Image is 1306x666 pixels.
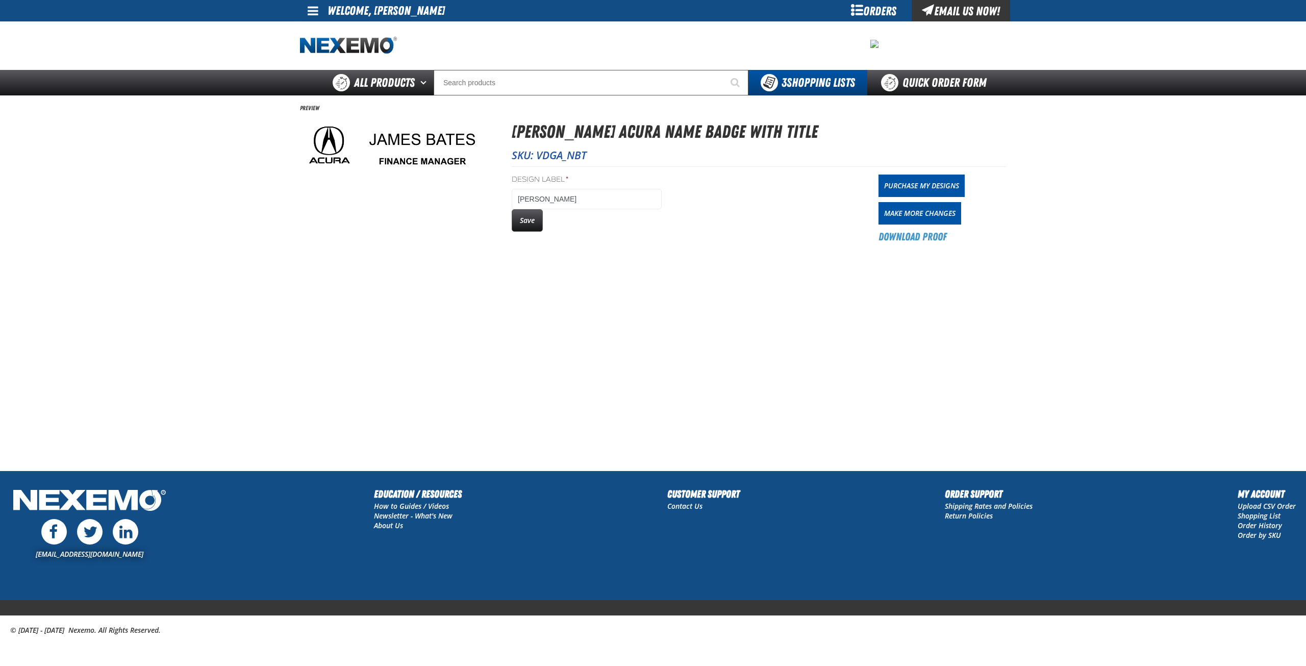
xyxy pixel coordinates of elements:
a: Upload CSV Order [1238,501,1296,511]
a: How to Guides / Videos [374,501,449,511]
span: Preview [300,104,319,112]
button: Start Searching [723,70,748,95]
a: Download Proof [878,230,947,244]
span: Shopping Lists [782,76,855,90]
h2: My Account [1238,486,1296,502]
a: [EMAIL_ADDRESS][DOMAIN_NAME] [36,549,143,559]
a: Make More Changes [878,202,961,225]
h2: Order Support [945,486,1033,502]
a: Shipping Rates and Policies [945,501,1033,511]
a: Contact Us [667,501,702,511]
input: Search [434,70,748,95]
span: SKU: VDGA_NBT [512,148,587,162]
button: You have 3 Shopping Lists. Open to view details [748,70,867,95]
input: Design Label [512,189,662,209]
h2: Education / Resources [374,486,462,502]
a: Order History [1238,521,1282,530]
img: Nexemo logo [300,37,397,55]
a: Home [300,37,397,55]
strong: 3 [782,76,787,90]
label: Design Label [512,175,662,185]
button: Save [512,209,543,232]
a: About Us [374,521,403,530]
button: Open All Products pages [417,70,434,95]
a: Quick Order Form [867,70,1006,95]
a: Newsletter - What's New [374,511,453,521]
img: 08cb5c772975e007c414e40fb9967a9c.jpeg [870,40,878,48]
a: Order by SKU [1238,530,1281,540]
h1: [PERSON_NAME] Acura Name Badge with Title [512,118,1006,145]
span: All Products [354,73,415,92]
img: VDGA_NBT-VDGA_NBT2.75x0.75-1755182348-689df50c48330123235302.jpg [300,118,494,171]
a: Purchase My Designs [878,175,965,197]
a: Shopping List [1238,511,1280,521]
a: Return Policies [945,511,993,521]
h2: Customer Support [667,486,740,502]
img: Nexemo Logo [10,486,169,516]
